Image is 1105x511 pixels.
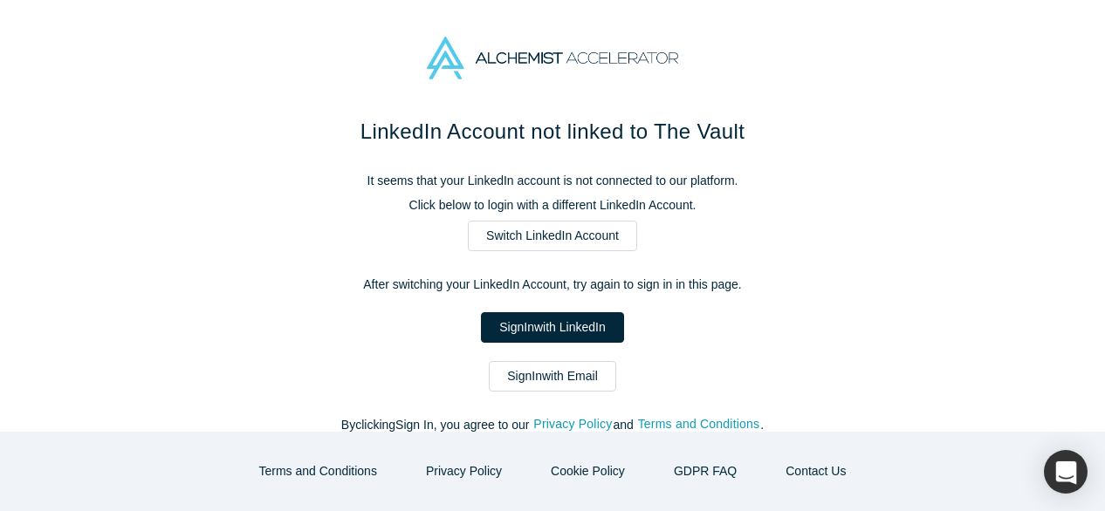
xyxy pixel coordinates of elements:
[767,456,864,487] button: Contact Us
[241,456,395,487] button: Terms and Conditions
[637,414,761,434] button: Terms and Conditions
[186,172,919,190] p: It seems that your LinkedIn account is not connected to our platform.
[427,37,678,79] img: Alchemist Accelerator Logo
[655,456,755,487] a: GDPR FAQ
[186,196,919,215] p: Click below to login with a different LinkedIn Account.
[532,456,643,487] button: Cookie Policy
[408,456,520,487] button: Privacy Policy
[489,361,616,392] a: SignInwith Email
[468,221,637,251] a: Switch LinkedIn Account
[481,312,623,343] a: SignInwith LinkedIn
[186,416,919,434] p: By clicking Sign In , you agree to our and .
[186,276,919,294] p: After switching your LinkedIn Account, try again to sign in in this page.
[532,414,613,434] button: Privacy Policy
[186,116,919,147] h1: LinkedIn Account not linked to The Vault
